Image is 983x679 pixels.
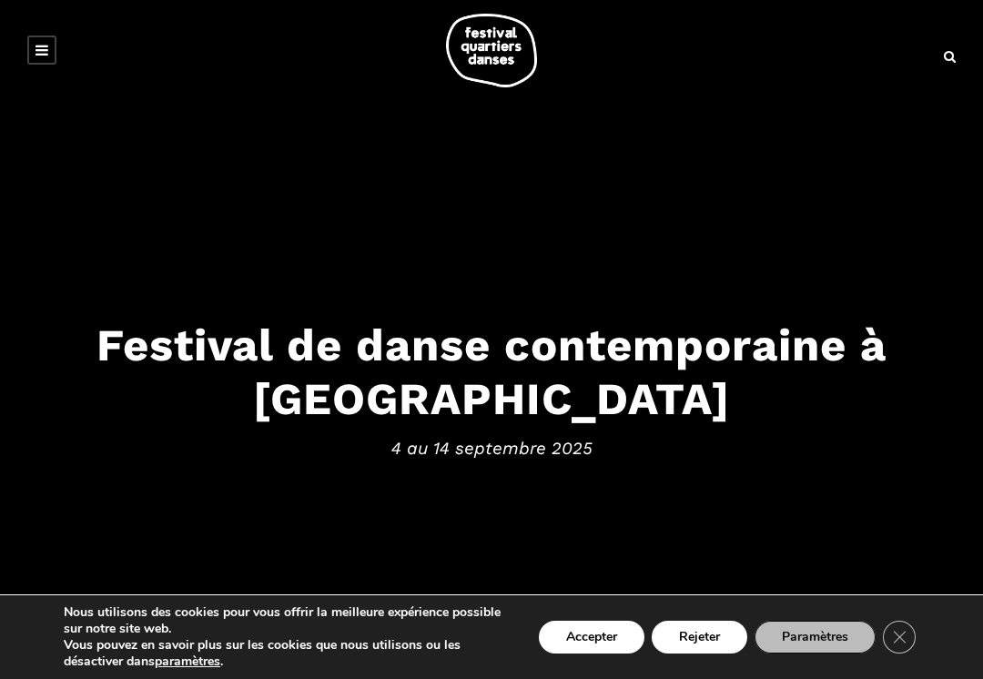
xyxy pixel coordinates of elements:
[155,654,220,670] button: paramètres
[755,621,876,654] button: Paramètres
[18,435,965,462] span: 4 au 14 septembre 2025
[652,621,747,654] button: Rejeter
[64,637,506,670] p: Vous pouvez en savoir plus sur les cookies que nous utilisons ou les désactiver dans .
[64,604,506,637] p: Nous utilisons des cookies pour vous offrir la meilleure expérience possible sur notre site web.
[446,14,537,87] img: logo-fqd-med
[883,621,916,654] button: Close GDPR Cookie Banner
[18,319,965,426] h3: Festival de danse contemporaine à [GEOGRAPHIC_DATA]
[539,621,644,654] button: Accepter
